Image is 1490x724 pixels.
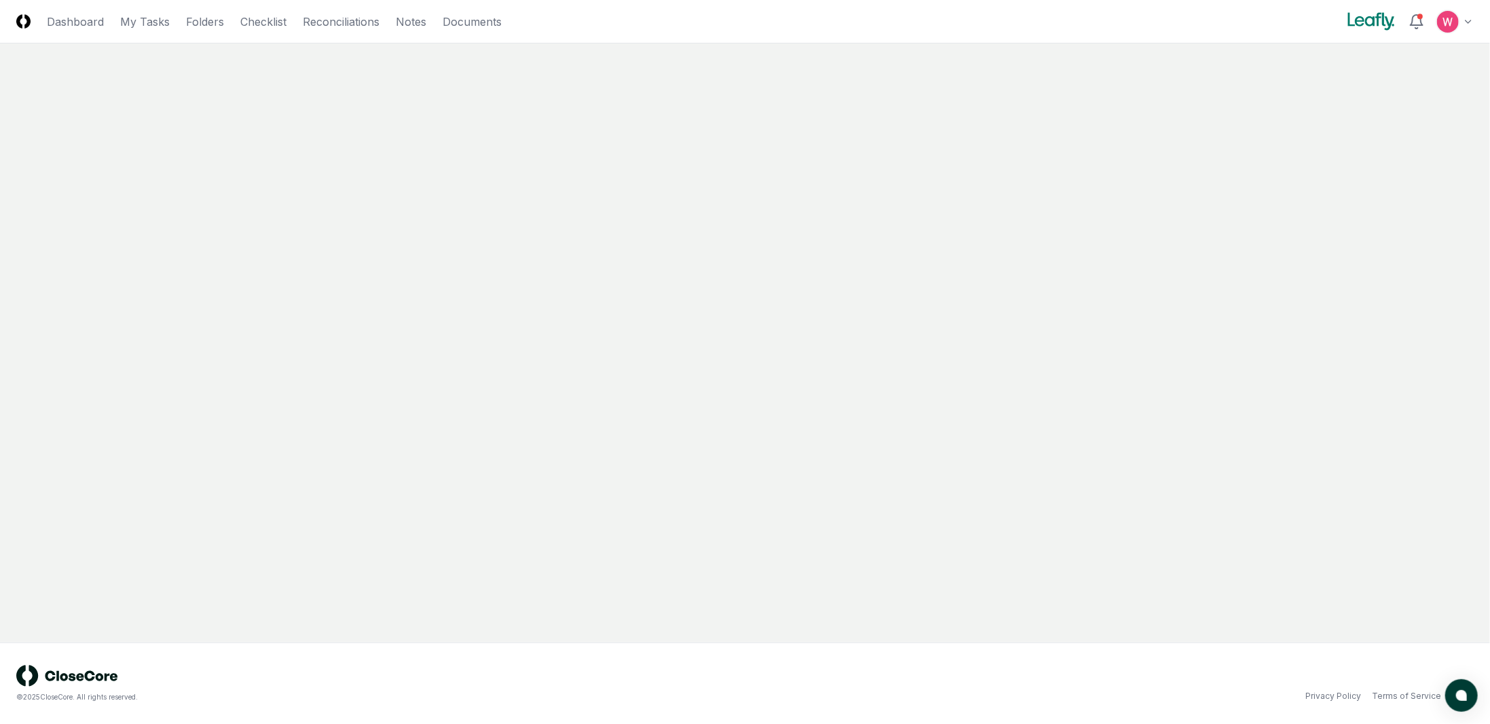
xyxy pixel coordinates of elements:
[396,14,426,30] a: Notes
[240,14,286,30] a: Checklist
[443,14,502,30] a: Documents
[1345,11,1398,33] img: Leafly logo
[186,14,224,30] a: Folders
[303,14,379,30] a: Reconciliations
[16,665,118,687] img: logo
[16,692,745,702] div: © 2025 CloseCore. All rights reserved.
[120,14,170,30] a: My Tasks
[16,14,31,29] img: Logo
[1372,690,1441,702] a: Terms of Service
[1437,11,1459,33] img: ACg8ocIceHSWyQfagGvDoxhDyw_3B2kX-HJcUhl_gb0t8GGG-Ydwuw=s96-c
[47,14,104,30] a: Dashboard
[1305,690,1361,702] a: Privacy Policy
[1445,679,1478,712] button: atlas-launcher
